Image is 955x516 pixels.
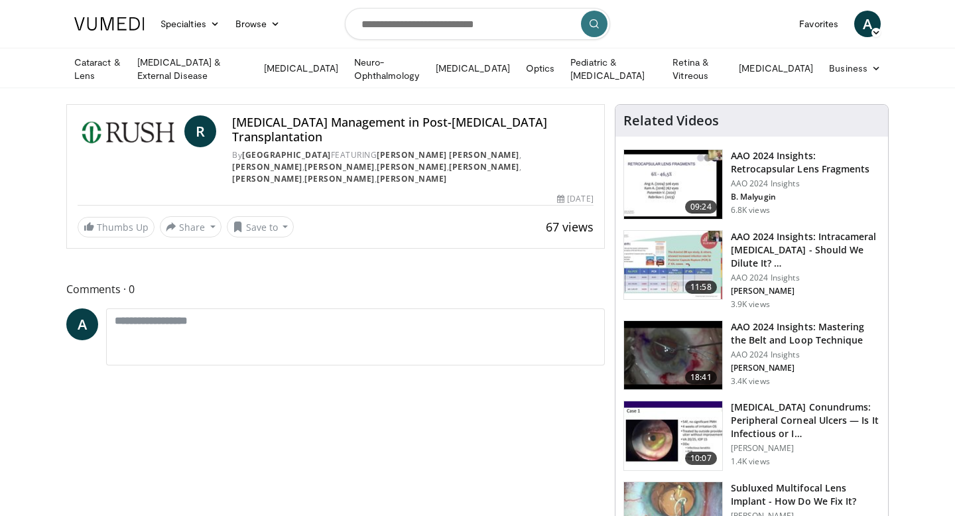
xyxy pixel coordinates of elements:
h3: AAO 2024 Insights: Retrocapsular Lens Fragments [731,149,880,176]
span: 18:41 [685,371,717,384]
h3: AAO 2024 Insights: Intracameral [MEDICAL_DATA] - Should We Dilute It? … [731,230,880,270]
p: 1.4K views [731,456,770,467]
h3: [MEDICAL_DATA] Conundrums: Peripheral Corneal Ulcers — Is It Infectious or I… [731,401,880,440]
a: [PERSON_NAME] [232,161,302,172]
a: Cataract & Lens [66,56,129,82]
span: 11:58 [685,281,717,294]
span: 09:24 [685,200,717,214]
a: Browse [227,11,288,37]
p: [PERSON_NAME] [731,363,880,373]
div: By FEATURING , , , , , , , [232,149,593,185]
h4: Related Videos [623,113,719,129]
img: 01f52a5c-6a53-4eb2-8a1d-dad0d168ea80.150x105_q85_crop-smart_upscale.jpg [624,150,722,219]
span: 67 views [546,219,594,235]
a: [MEDICAL_DATA] [731,55,821,82]
a: [PERSON_NAME] [377,173,447,184]
img: de733f49-b136-4bdc-9e00-4021288efeb7.150x105_q85_crop-smart_upscale.jpg [624,231,722,300]
p: AAO 2024 Insights [731,178,880,189]
a: [PERSON_NAME] [449,161,519,172]
a: 09:24 AAO 2024 Insights: Retrocapsular Lens Fragments AAO 2024 Insights B. Malyugin 6.8K views [623,149,880,220]
a: [MEDICAL_DATA] [428,55,518,82]
p: 3.4K views [731,376,770,387]
a: Specialties [153,11,227,37]
a: [PERSON_NAME] [377,161,447,172]
p: AAO 2024 Insights [731,273,880,283]
a: [GEOGRAPHIC_DATA] [242,149,331,161]
p: [PERSON_NAME] [731,286,880,296]
h3: Subluxed Multifocal Lens Implant - How Do We Fix It? [731,482,880,508]
input: Search topics, interventions [345,8,610,40]
a: R [184,115,216,147]
p: AAO 2024 Insights [731,350,880,360]
span: 10:07 [685,452,717,465]
p: 6.8K views [731,205,770,216]
img: 22a3a3a3-03de-4b31-bd81-a17540334f4a.150x105_q85_crop-smart_upscale.jpg [624,321,722,390]
a: Business [821,55,889,82]
a: A [66,308,98,340]
div: [DATE] [557,193,593,205]
a: Optics [518,55,562,82]
img: VuMedi Logo [74,17,145,31]
span: Comments 0 [66,281,605,298]
a: 10:07 [MEDICAL_DATA] Conundrums: Peripheral Corneal Ulcers — Is It Infectious or I… [PERSON_NAME]... [623,401,880,471]
a: A [854,11,881,37]
a: Thumbs Up [78,217,155,237]
a: [PERSON_NAME] [304,173,375,184]
img: 5ede7c1e-2637-46cb-a546-16fd546e0e1e.150x105_q85_crop-smart_upscale.jpg [624,401,722,470]
a: Neuro-Ophthalmology [346,56,428,82]
a: [PERSON_NAME] [PERSON_NAME] [377,149,519,161]
a: 18:41 AAO 2024 Insights: Mastering the Belt and Loop Technique AAO 2024 Insights [PERSON_NAME] 3.... [623,320,880,391]
h4: [MEDICAL_DATA] Management in Post-[MEDICAL_DATA] Transplantation [232,115,593,144]
a: Favorites [791,11,846,37]
p: B. Malyugin [731,192,880,202]
p: 3.9K views [731,299,770,310]
button: Save to [227,216,294,237]
h3: AAO 2024 Insights: Mastering the Belt and Loop Technique [731,320,880,347]
button: Share [160,216,222,237]
a: [PERSON_NAME] [232,173,302,184]
a: 11:58 AAO 2024 Insights: Intracameral [MEDICAL_DATA] - Should We Dilute It? … AAO 2024 Insights [... [623,230,880,310]
a: Pediatric & [MEDICAL_DATA] [562,56,665,82]
a: [MEDICAL_DATA] & External Disease [129,56,256,82]
a: [MEDICAL_DATA] [256,55,346,82]
a: Retina & Vitreous [665,56,731,82]
p: [PERSON_NAME] [731,443,880,454]
img: Rush University Medical Center [78,115,179,147]
a: [PERSON_NAME] [304,161,375,172]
